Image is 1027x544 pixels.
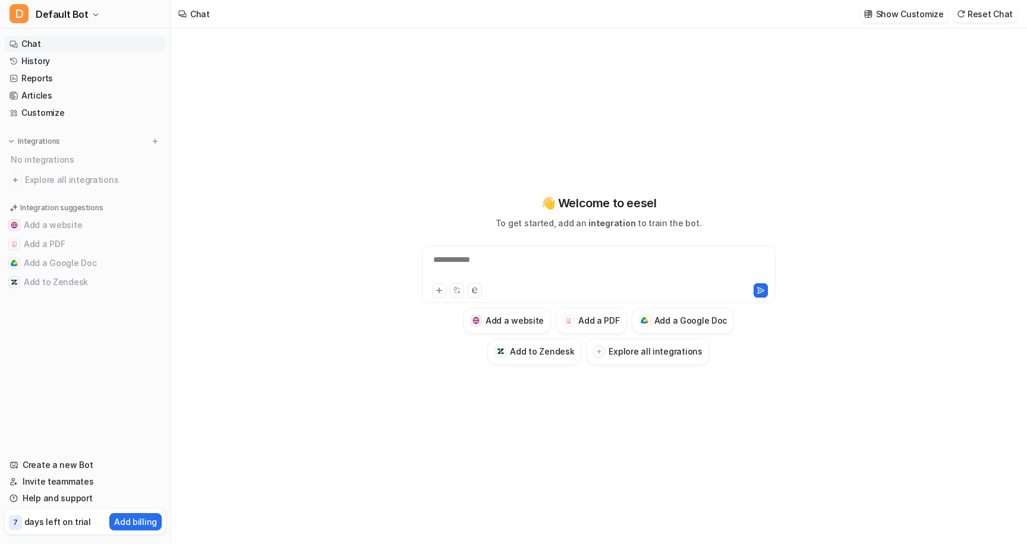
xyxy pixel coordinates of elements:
[864,10,872,18] img: customize
[510,345,574,358] h3: Add to Zendesk
[654,314,727,327] h3: Add a Google Doc
[556,308,626,334] button: Add a PDFAdd a PDF
[541,194,657,212] p: 👋 Welcome to eesel
[114,515,157,528] p: Add billing
[11,279,18,286] img: Add to Zendesk
[36,6,89,23] span: Default Bot
[5,105,166,121] a: Customize
[24,515,91,528] p: days left on trial
[876,8,944,20] p: Show Customize
[5,473,166,490] a: Invite teammates
[5,216,166,235] button: Add a websiteAdd a website
[5,87,166,104] a: Articles
[5,273,166,292] button: Add to ZendeskAdd to Zendesk
[7,150,166,169] div: No integrations
[641,317,648,324] img: Add a Google Doc
[5,135,64,147] button: Integrations
[25,170,161,189] span: Explore all integrations
[5,53,166,69] a: History
[497,347,505,355] img: Add to Zendesk
[861,5,949,23] button: Show Customize
[486,314,544,327] h3: Add a website
[578,314,619,327] h3: Add a PDF
[20,203,103,213] p: Integration suggestions
[487,339,581,365] button: Add to ZendeskAdd to Zendesk
[11,260,18,267] img: Add a Google Doc
[5,36,166,52] a: Chat
[588,218,635,228] span: integration
[5,490,166,507] a: Help and support
[586,339,709,365] button: Explore all integrations
[151,137,159,146] img: menu_add.svg
[10,174,21,186] img: explore all integrations
[5,172,166,188] a: Explore all integrations
[5,70,166,87] a: Reports
[109,513,162,530] button: Add billing
[11,241,18,248] img: Add a PDF
[13,517,18,528] p: 7
[953,5,1017,23] button: Reset Chat
[10,4,29,23] span: D
[5,457,166,473] a: Create a new Bot
[957,10,965,18] img: reset
[190,8,210,20] div: Chat
[18,137,60,146] p: Integrations
[11,222,18,229] img: Add a website
[609,345,702,358] h3: Explore all integrations
[7,137,15,146] img: expand menu
[5,235,166,254] button: Add a PDFAdd a PDF
[565,317,573,324] img: Add a PDF
[472,317,480,324] img: Add a website
[496,217,701,229] p: To get started, add an to train the bot.
[632,308,735,334] button: Add a Google DocAdd a Google Doc
[463,308,551,334] button: Add a websiteAdd a website
[5,254,166,273] button: Add a Google DocAdd a Google Doc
